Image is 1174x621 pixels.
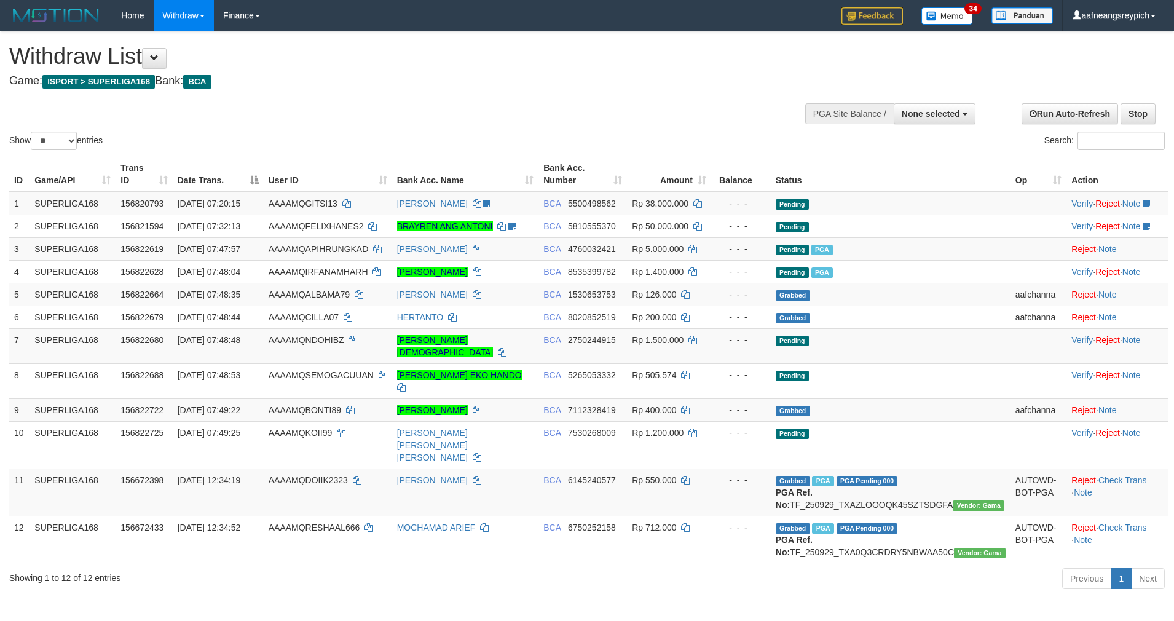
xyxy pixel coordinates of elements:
[991,7,1053,24] img: panduan.png
[397,523,476,532] a: MOCHAMAD ARIEF
[716,311,766,323] div: - - -
[269,335,344,345] span: AAAAMQNDOHIBZ
[711,157,771,192] th: Balance
[1066,328,1168,363] td: · ·
[1111,568,1132,589] a: 1
[1071,335,1093,345] a: Verify
[397,244,468,254] a: [PERSON_NAME]
[632,405,676,415] span: Rp 400.000
[9,192,30,215] td: 1
[9,237,30,260] td: 3
[178,199,240,208] span: [DATE] 07:20:15
[1071,370,1093,380] a: Verify
[1098,523,1147,532] a: Check Trans
[1011,516,1067,563] td: AUTOWD-BOT-PGA
[9,44,770,69] h1: Withdraw List
[716,521,766,534] div: - - -
[771,516,1011,563] td: TF_250929_TXA0Q3CRDRY5NBWAA50C
[30,157,116,192] th: Game/API: activate to sort column ascending
[632,267,684,277] span: Rp 1.400.000
[1122,267,1141,277] a: Note
[776,371,809,381] span: Pending
[1071,428,1093,438] a: Verify
[269,244,369,254] span: AAAAMQAPIHRUNGKAD
[397,475,468,485] a: [PERSON_NAME]
[9,516,30,563] td: 12
[9,306,30,328] td: 6
[120,335,163,345] span: 156822680
[1066,516,1168,563] td: · ·
[269,370,374,380] span: AAAAMQSEMOGACUUAN
[1062,568,1111,589] a: Previous
[9,6,103,25] img: MOTION_logo.png
[716,288,766,301] div: - - -
[1121,103,1156,124] a: Stop
[269,199,337,208] span: AAAAMQGITSI13
[9,132,103,150] label: Show entries
[627,157,711,192] th: Amount: activate to sort column ascending
[30,363,116,398] td: SUPERLIGA168
[568,267,616,277] span: Copy 8535399782 to clipboard
[30,516,116,563] td: SUPERLIGA168
[811,245,833,255] span: Marked by aafnonsreyleab
[632,428,684,438] span: Rp 1.200.000
[811,267,833,278] span: Marked by aafnonsreyleab
[837,523,898,534] span: PGA Pending
[716,369,766,381] div: - - -
[543,199,561,208] span: BCA
[1066,215,1168,237] td: · ·
[632,475,676,485] span: Rp 550.000
[632,221,688,231] span: Rp 50.000.000
[902,109,960,119] span: None selected
[397,335,494,357] a: [PERSON_NAME][DEMOGRAPHIC_DATA]
[632,199,688,208] span: Rp 38.000.000
[178,335,240,345] span: [DATE] 07:48:48
[543,405,561,415] span: BCA
[392,157,539,192] th: Bank Acc. Name: activate to sort column ascending
[776,488,813,510] b: PGA Ref. No:
[776,290,810,301] span: Grabbed
[776,336,809,346] span: Pending
[1066,363,1168,398] td: · ·
[120,199,163,208] span: 156820793
[397,199,468,208] a: [PERSON_NAME]
[812,476,833,486] span: Marked by aafsoycanthlai
[264,157,392,192] th: User ID: activate to sort column ascending
[1122,428,1141,438] a: Note
[120,405,163,415] span: 156822722
[1066,469,1168,516] td: · ·
[30,237,116,260] td: SUPERLIGA168
[716,220,766,232] div: - - -
[716,197,766,210] div: - - -
[543,244,561,254] span: BCA
[543,475,561,485] span: BCA
[1066,306,1168,328] td: ·
[953,500,1004,511] span: Vendor URL: https://trx31.1velocity.biz
[568,370,616,380] span: Copy 5265053332 to clipboard
[538,157,627,192] th: Bank Acc. Number: activate to sort column ascending
[9,328,30,363] td: 7
[30,328,116,363] td: SUPERLIGA168
[776,222,809,232] span: Pending
[776,267,809,278] span: Pending
[397,267,468,277] a: [PERSON_NAME]
[30,421,116,469] td: SUPERLIGA168
[9,469,30,516] td: 11
[543,221,561,231] span: BCA
[632,523,676,532] span: Rp 712.000
[1022,103,1118,124] a: Run Auto-Refresh
[543,335,561,345] span: BCA
[716,266,766,278] div: - - -
[30,260,116,283] td: SUPERLIGA168
[269,267,368,277] span: AAAAMQIRFANAMHARH
[30,469,116,516] td: SUPERLIGA168
[30,306,116,328] td: SUPERLIGA168
[1095,221,1120,231] a: Reject
[178,221,240,231] span: [DATE] 07:32:13
[1066,421,1168,469] td: · ·
[397,221,493,231] a: BRAYREN ANG ANTONI
[921,7,973,25] img: Button%20Memo.svg
[568,244,616,254] span: Copy 4760032421 to clipboard
[1011,157,1067,192] th: Op: activate to sort column ascending
[716,474,766,486] div: - - -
